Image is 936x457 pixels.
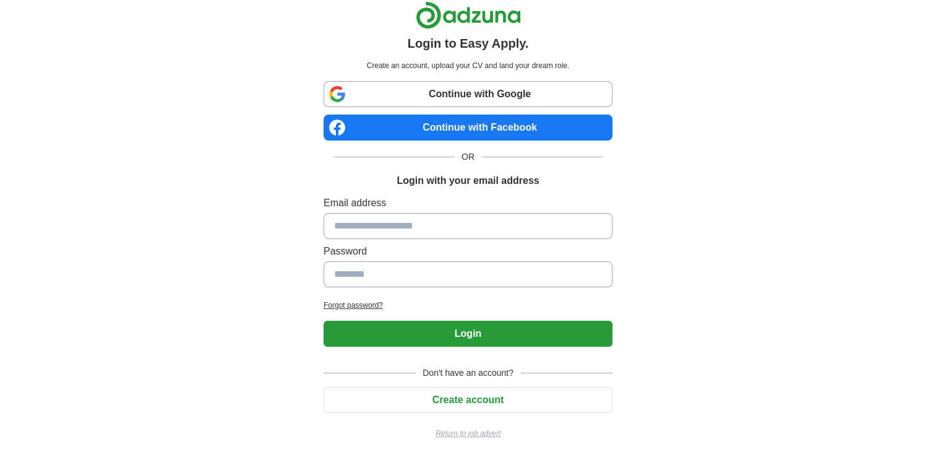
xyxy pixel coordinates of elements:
span: Don't have an account? [415,367,521,380]
a: Continue with Facebook [324,115,612,141]
a: Continue with Google [324,81,612,107]
h1: Login to Easy Apply. [408,34,529,53]
a: Return to job advert [324,428,612,439]
h1: Login with your email address [397,173,539,188]
a: Forgot password? [324,300,612,311]
span: OR [454,150,482,163]
a: Create account [324,394,612,405]
button: Create account [324,387,612,413]
label: Password [324,244,612,259]
p: Create an account, upload your CV and land your dream role. [326,60,610,71]
label: Email address [324,196,612,211]
button: Login [324,321,612,347]
img: Adzuna logo [416,1,521,29]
